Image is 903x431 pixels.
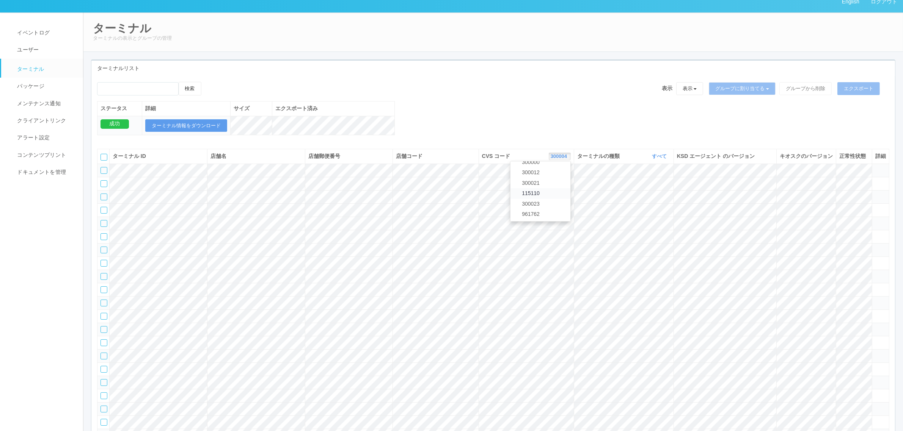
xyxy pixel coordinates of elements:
span: コンテンツプリント [15,152,66,158]
span: ドキュメントを管理 [15,169,66,175]
a: ユーザー [1,41,90,58]
div: ターミナルリスト [91,61,895,76]
a: コンテンツプリント [1,147,90,164]
a: パッケージ [1,78,90,95]
a: ターミナル [1,59,90,78]
p: ターミナルの表示とグループの管理 [93,34,894,42]
div: サイズ [234,105,269,112]
a: すべて [652,153,669,159]
a: メンテナンス通知 [1,95,90,112]
div: 詳細 [875,152,886,160]
button: グループに割り当てる [709,82,776,95]
div: エクスポート済み [275,105,391,112]
button: 表示 [676,82,704,95]
span: 店舗コード [396,153,422,159]
button: 300004 [549,153,571,160]
span: 店舗名 [210,153,226,159]
div: ターミナル ID [113,152,204,160]
span: 表示 [662,84,672,92]
span: 店舗郵便番号 [308,153,340,159]
a: アラート設定 [1,129,90,146]
span: パッケージ [15,83,44,89]
span: アラート設定 [15,134,50,141]
div: 詳細 [145,105,227,112]
button: すべて [650,153,671,160]
span: 300023 [518,201,540,207]
span: メンテナンス通知 [15,100,61,106]
div: ステータス [101,105,139,112]
span: 300000 [518,159,540,165]
span: イベントログ [15,30,50,36]
span: キオスクのバージョン [780,153,833,159]
ul: 300004 [510,161,571,222]
span: ターミナル [15,66,44,72]
button: 検索 [179,82,201,95]
a: 300004 [551,153,569,159]
span: 正常性状態 [839,153,866,159]
a: イベントログ [1,24,90,41]
span: 300012 [518,169,540,175]
span: ユーザー [15,47,39,53]
button: グループから削除 [779,82,832,95]
div: 成功 [101,119,129,129]
span: 961762 [518,211,540,217]
span: 300021 [518,180,540,186]
button: エクスポート [837,82,880,95]
h2: ターミナル [93,22,894,34]
span: クライアントリンク [15,117,66,123]
a: クライアントリンク [1,112,90,129]
a: ドキュメントを管理 [1,164,90,181]
span: KSD エージェント のバージョン [677,153,755,159]
span: CVS コード [482,152,512,160]
span: ターミナルの種類 [577,152,622,160]
button: ターミナル情報をダウンロード [145,119,227,132]
span: 115110 [518,190,540,196]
